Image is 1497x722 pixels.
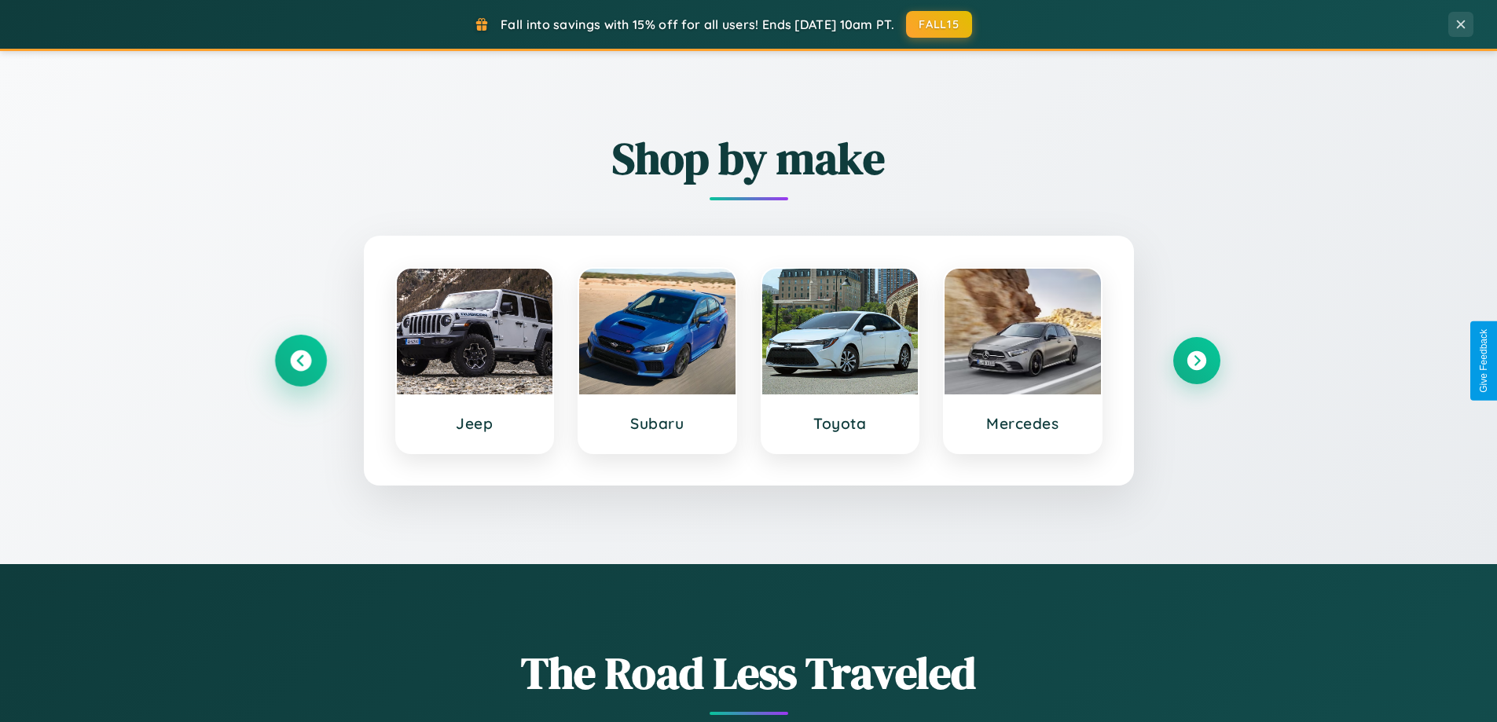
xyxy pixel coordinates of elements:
h2: Shop by make [277,128,1220,189]
h3: Jeep [413,414,538,433]
div: Give Feedback [1478,329,1489,393]
h3: Toyota [778,414,903,433]
h3: Subaru [595,414,720,433]
span: Fall into savings with 15% off for all users! Ends [DATE] 10am PT. [501,16,894,32]
h3: Mercedes [960,414,1085,433]
h1: The Road Less Traveled [277,643,1220,703]
button: FALL15 [906,11,972,38]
